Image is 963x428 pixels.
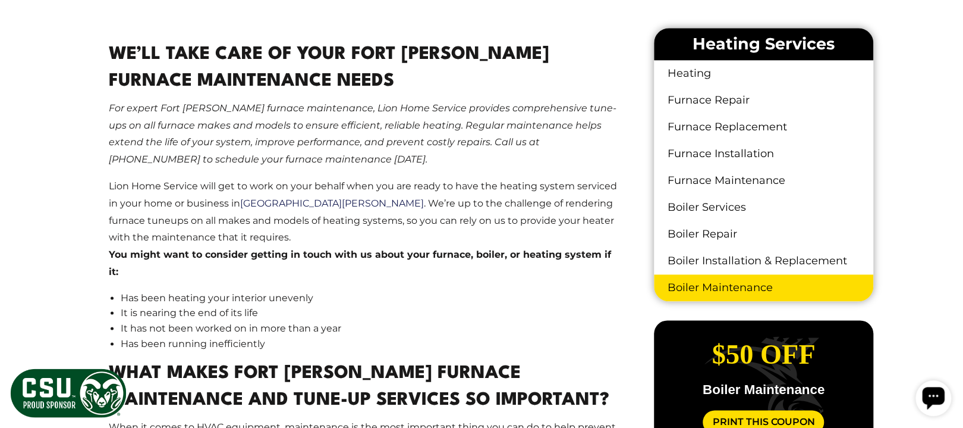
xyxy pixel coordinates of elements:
p: Lion Home Service will get to work on your behalf when you are ready to have the heating system s... [109,178,619,281]
a: Boiler Installation & Replacement [654,248,873,274]
a: Furnace Repair [654,87,873,114]
a: Furnace Maintenance [654,167,873,194]
h2: We’ll Take Care of Your Fort [PERSON_NAME] Furnace Maintenance Needs [109,42,619,95]
a: Furnace Replacement [654,114,873,140]
img: CSU Sponsor Badge [9,367,128,419]
li: It has not been worked on in more than a year [121,321,619,336]
p: Boiler Maintenance [663,383,864,396]
a: Boiler Services [654,194,873,221]
a: Boiler Maintenance [654,274,873,301]
li: Heating Services [654,28,873,60]
a: [GEOGRAPHIC_DATA][PERSON_NAME] [240,198,424,209]
strong: You might want to consider getting in touch with us about your furnace, boiler, or heating system... [109,249,611,277]
a: Boiler Repair [654,221,873,248]
li: Has been running inefficiently [121,336,619,352]
a: Heating [654,60,873,87]
div: Open chat widget [5,5,40,40]
a: Furnace Installation [654,140,873,167]
h2: What Makes Fort [PERSON_NAME] Furnace Maintenance And Tune-Up Services So Important? [109,361,619,414]
li: Has been heating your interior unevenly [121,290,619,306]
span: $50 off [712,339,816,370]
li: It is nearing the end of its life [121,305,619,321]
em: For expert Fort [PERSON_NAME] furnace maintenance, Lion Home Service provides comprehensive tune-... [109,102,616,165]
